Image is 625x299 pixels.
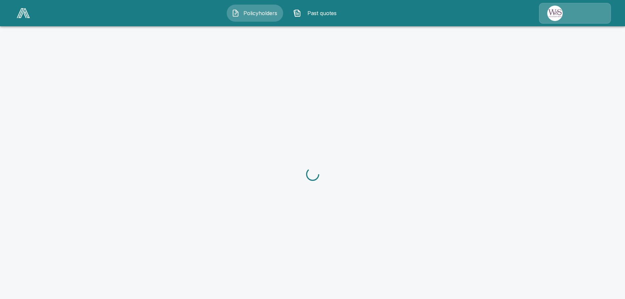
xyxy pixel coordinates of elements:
[17,8,30,18] img: AA Logo
[293,9,301,17] img: Past quotes Icon
[232,9,240,17] img: Policyholders Icon
[227,5,283,22] button: Policyholders IconPolicyholders
[288,5,345,22] button: Past quotes IconPast quotes
[304,9,340,17] span: Past quotes
[242,9,278,17] span: Policyholders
